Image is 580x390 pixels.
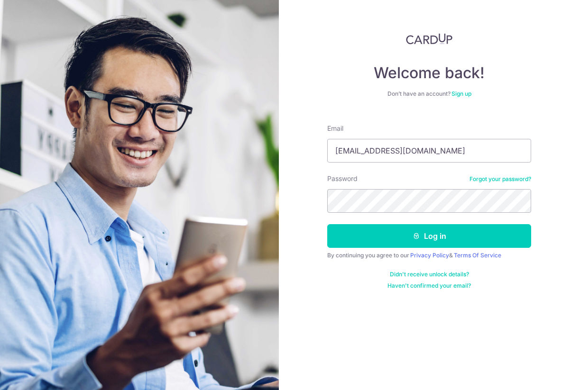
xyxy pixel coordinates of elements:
a: Haven't confirmed your email? [387,282,471,290]
label: Email [327,124,343,133]
div: By continuing you agree to our & [327,252,531,259]
label: Password [327,174,358,183]
input: Enter your Email [327,139,531,163]
a: Privacy Policy [410,252,449,259]
button: Log in [327,224,531,248]
a: Sign up [451,90,471,97]
img: CardUp Logo [406,33,452,45]
a: Forgot your password? [470,175,531,183]
div: Don’t have an account? [327,90,531,98]
a: Didn't receive unlock details? [390,271,469,278]
a: Terms Of Service [454,252,501,259]
h4: Welcome back! [327,63,531,82]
